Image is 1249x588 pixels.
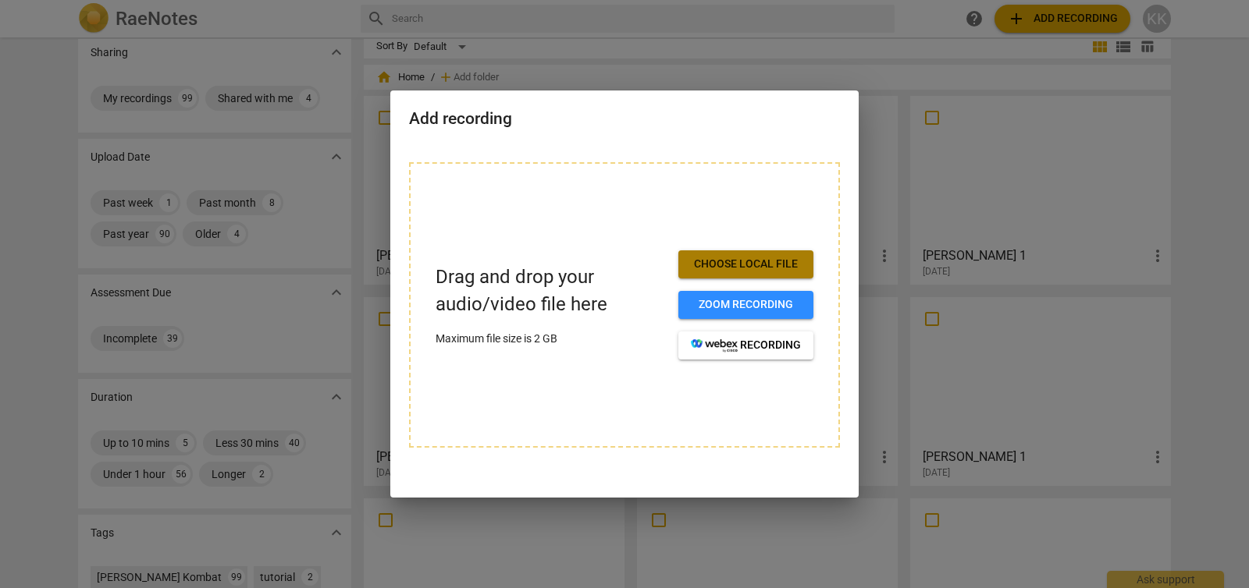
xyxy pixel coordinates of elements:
span: recording [691,338,801,353]
h2: Add recording [409,109,840,129]
button: Zoom recording [678,291,813,319]
span: Choose local file [691,257,801,272]
span: Zoom recording [691,297,801,313]
p: Drag and drop your audio/video file here [436,264,666,318]
button: Choose local file [678,250,813,278]
button: recording [678,331,813,360]
p: Maximum file size is 2 GB [436,331,666,347]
